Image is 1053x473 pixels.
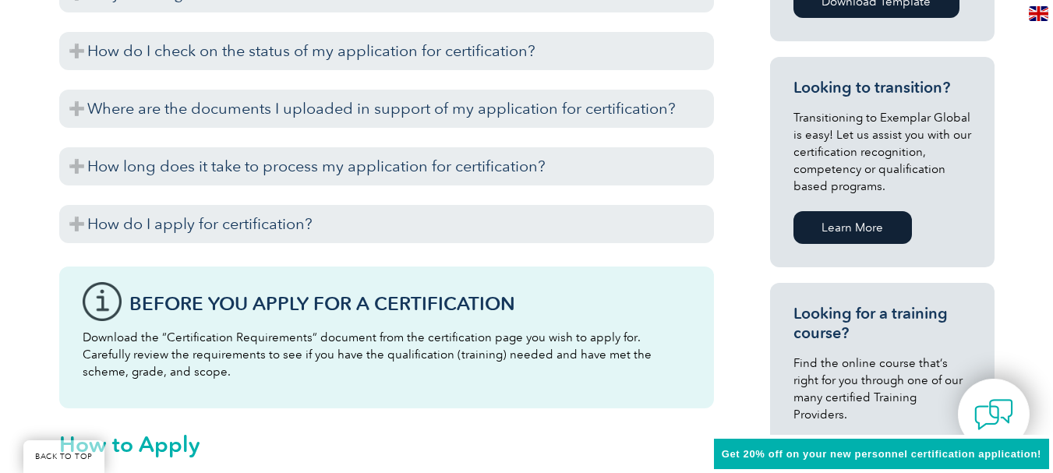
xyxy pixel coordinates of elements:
[59,90,714,128] h3: Where are the documents I uploaded in support of my application for certification?
[793,109,971,195] p: Transitioning to Exemplar Global is easy! Let us assist you with our certification recognition, c...
[59,205,714,243] h3: How do I apply for certification?
[793,304,971,343] h3: Looking for a training course?
[793,78,971,97] h3: Looking to transition?
[59,147,714,185] h3: How long does it take to process my application for certification?
[83,329,691,380] p: Download the “Certification Requirements” document from the certification page you wish to apply ...
[1029,6,1048,21] img: en
[722,448,1041,460] span: Get 20% off on your new personnel certification application!
[793,355,971,423] p: Find the online course that’s right for you through one of our many certified Training Providers.
[59,32,714,70] h3: How do I check on the status of my application for certification?
[23,440,104,473] a: BACK TO TOP
[129,294,691,313] h3: Before You Apply For a Certification
[59,432,714,457] h2: How to Apply
[974,395,1013,434] img: contact-chat.png
[793,211,912,244] a: Learn More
